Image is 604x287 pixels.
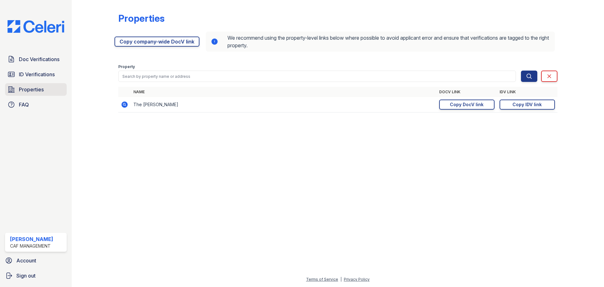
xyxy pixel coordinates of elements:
span: Properties [19,86,44,93]
a: Properties [5,83,67,96]
div: | [340,277,342,282]
a: Terms of Service [306,277,338,282]
input: Search by property name or address [118,71,516,82]
span: Sign out [16,272,36,279]
span: Doc Verifications [19,55,59,63]
span: Account [16,257,36,264]
th: IDV Link [497,87,557,97]
span: FAQ [19,101,29,108]
img: CE_Logo_Blue-a8612792a0a2168367f1c8372b55b34899dd931a85d93a1a3d3e32e68fde9ad4.png [3,20,69,33]
th: Name [131,87,437,97]
a: Copy company-wide DocV link [115,37,199,47]
a: Copy DocV link [439,100,495,110]
a: Copy IDV link [500,100,555,110]
div: Properties [118,13,165,24]
div: [PERSON_NAME] [10,235,53,243]
td: The [PERSON_NAME] [131,97,437,112]
a: Sign out [3,269,69,282]
label: Property [118,64,135,69]
a: FAQ [5,98,67,111]
a: Doc Verifications [5,53,67,66]
div: We recommend using the property-level links below where possible to avoid applicant error and ens... [206,32,555,52]
div: Copy DocV link [450,101,484,108]
span: ID Verifications [19,71,55,78]
th: DocV Link [437,87,497,97]
div: Copy IDV link [512,101,542,108]
a: Account [3,254,69,267]
a: Privacy Policy [344,277,370,282]
a: ID Verifications [5,68,67,81]
div: CAF Management [10,243,53,249]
